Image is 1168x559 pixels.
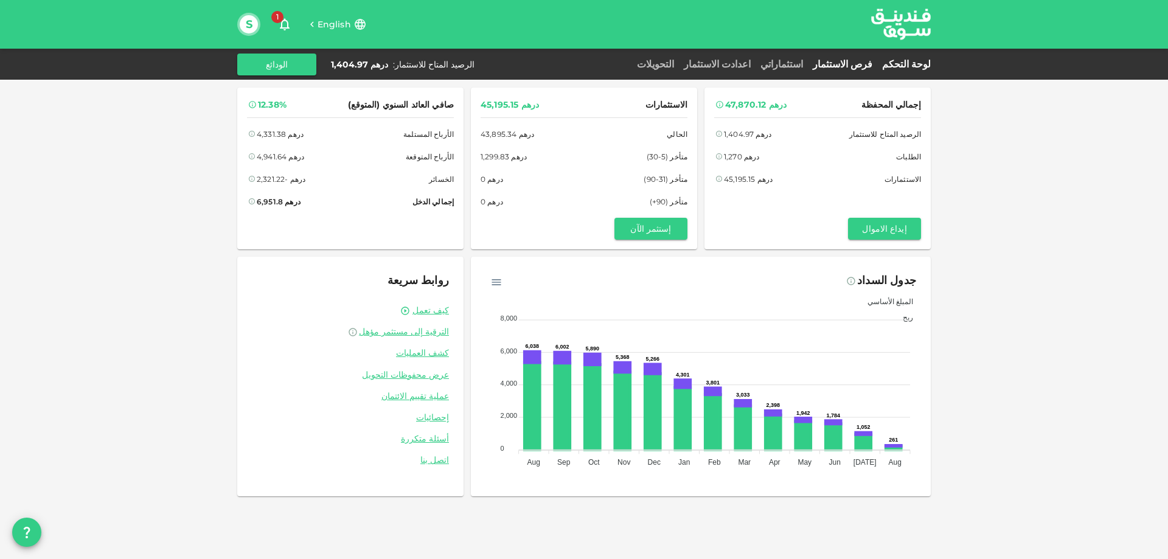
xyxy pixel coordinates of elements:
tspan: Sep [557,458,571,467]
span: إجمالي الدخل [412,195,454,208]
div: درهم 6,951.8 [257,195,301,208]
span: الخسائر [429,173,454,186]
a: عملية تقييم الائتمان [252,391,449,402]
a: فرص الاستثمار [808,58,877,70]
div: درهم 1,299.83 [481,150,527,163]
tspan: Jan [678,458,690,467]
tspan: 4,000 [501,380,518,387]
button: question [12,518,41,547]
span: روابط سريعة [388,274,449,287]
tspan: [DATE] [853,458,877,467]
div: درهم 1,270 [724,150,760,163]
tspan: Jun [829,458,841,467]
div: درهم 45,195.15 [724,173,773,186]
span: الرصيد المتاح للاستثمار [849,128,921,141]
span: الأرباح المستلمة [403,128,454,141]
a: إحصائيات [252,412,449,423]
div: 12.38% [258,97,287,113]
tspan: 2,000 [501,412,518,419]
div: درهم 4,941.64 [257,150,304,163]
tspan: Apr [769,458,780,467]
button: إستثمر الآن [614,218,687,240]
tspan: Oct [588,458,600,467]
div: درهم 0 [481,195,503,208]
span: الطلبات [896,150,921,163]
div: درهم 45,195.15 [481,97,539,113]
div: درهم 4,331.38 [257,128,304,141]
div: الرصيد المتاح للاستثمار : [393,58,474,71]
span: متأخر (90+) [650,195,687,208]
div: جدول السداد [857,271,916,291]
span: متأخر (5-30) [647,150,687,163]
a: عرض محفوظات التحويل [252,369,449,381]
a: أسئلة متكررة [252,433,449,445]
button: إيداع الاموال [848,218,921,240]
button: 1 [273,12,297,36]
img: logo [855,1,947,47]
tspan: Nov [617,458,630,467]
span: متأخر (31-90) [644,173,687,186]
span: الاستثمارات [885,173,921,186]
span: إجمالي المحفظة [861,97,921,113]
tspan: Dec [648,458,661,467]
a: استثماراتي [756,58,808,70]
a: التحويلات [632,58,679,70]
span: الاستثمارات [645,97,687,113]
a: اعدادت الاستثمار [679,58,756,70]
tspan: 0 [501,445,504,452]
span: صافي العائد السنوي (المتوقع) [348,97,454,113]
button: S [240,15,258,33]
button: الودائع [237,54,316,75]
span: المبلغ الأساسي [858,297,913,306]
a: logo [871,1,931,47]
span: English [318,19,351,30]
div: درهم 1,404.97 [331,58,388,71]
tspan: Aug [527,458,540,467]
div: درهم -2,321.22 [257,173,305,186]
a: كشف العمليات [252,347,449,359]
tspan: Feb [708,458,721,467]
tspan: 8,000 [501,314,518,322]
tspan: May [798,458,812,467]
span: الحالي [667,128,687,141]
a: الترقية إلى مستثمر مؤهل [252,326,449,338]
span: الترقية إلى مستثمر مؤهل [359,326,449,337]
span: 1 [271,11,283,23]
tspan: Aug [889,458,902,467]
span: ربح [894,313,913,322]
div: درهم 47,870.12 [725,97,787,113]
div: درهم 1,404.97 [724,128,771,141]
a: كيف تعمل [412,305,449,316]
div: درهم 43,895.34 [481,128,534,141]
a: لوحة التحكم [877,58,931,70]
span: الأرباح المتوقعة [406,150,454,163]
div: درهم 0 [481,173,503,186]
a: اتصل بنا [252,454,449,466]
tspan: Mar [738,458,751,467]
tspan: 6,000 [501,347,518,355]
